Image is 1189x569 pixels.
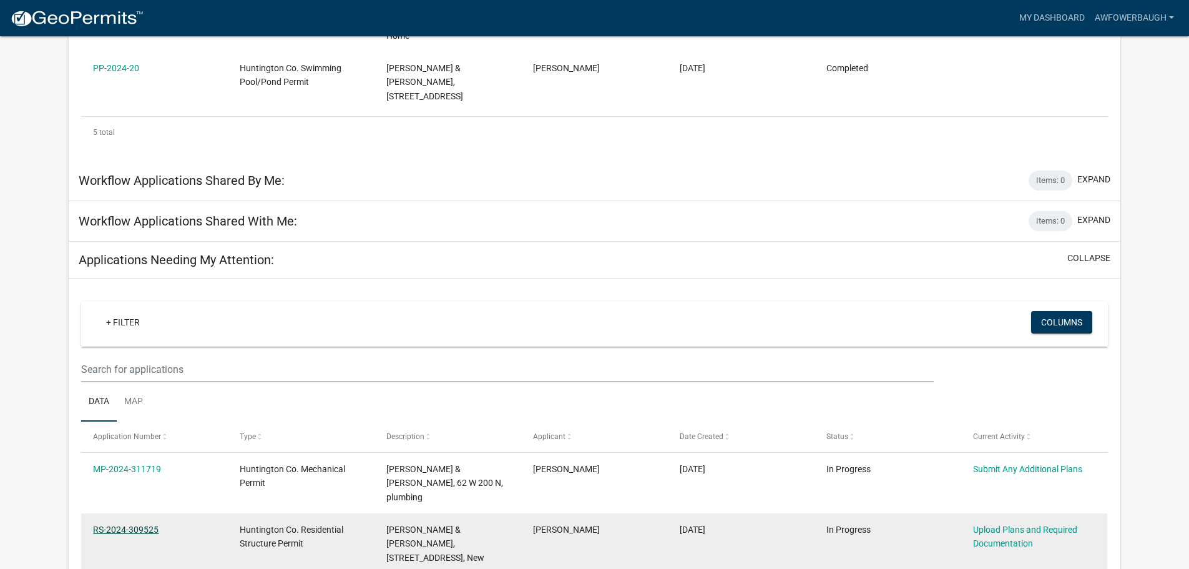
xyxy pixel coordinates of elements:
span: Current Activity [973,432,1025,441]
a: + Filter [96,311,150,334]
span: 08/18/2024 [680,63,705,73]
a: Upload Plans and Required Documentation [973,525,1077,549]
a: PP-2024-20 [93,63,139,73]
input: Search for applications [81,357,933,382]
button: collapse [1067,252,1110,265]
datatable-header-cell: Application Number [81,422,228,452]
span: Status [826,432,848,441]
span: Description [386,432,424,441]
span: In Progress [826,464,871,474]
span: Huntington Co. Residential Structure Permit [240,525,343,549]
span: 09/10/2024 [680,525,705,535]
span: In Progress [826,525,871,535]
span: Completed [826,63,868,73]
datatable-header-cell: Type [228,422,374,452]
datatable-header-cell: Description [374,422,521,452]
a: RS-2024-309525 [93,525,159,535]
h5: Workflow Applications Shared By Me: [79,173,285,188]
datatable-header-cell: Applicant [521,422,668,452]
a: MP-2024-311719 [93,464,161,474]
a: My Dashboard [1014,6,1090,30]
span: Applicant [533,432,565,441]
datatable-header-cell: Date Created [668,422,815,452]
span: Type [240,432,256,441]
span: Anthony Fowerbaugh [533,525,600,535]
span: Fowerbaugh, Anthony & Demara, 62 W 200 N, plumbing [386,464,503,503]
a: Map [117,382,150,422]
span: Fowerbaugh, Anthony & Demara, 200 N, Pond [386,63,463,102]
div: Items: 0 [1029,211,1072,231]
datatable-header-cell: Status [814,422,961,452]
div: 5 total [81,117,1108,148]
span: Huntington Co. Mechanical Permit [240,464,345,488]
button: expand [1077,214,1110,227]
span: Anthony Fowerbaugh [533,464,600,474]
button: Columns [1031,311,1092,334]
span: Huntington Co. Swimming Pool/Pond Permit [240,63,341,87]
h5: Workflow Applications Shared With Me: [79,214,297,229]
button: expand [1077,173,1110,186]
a: Submit Any Additional Plans [973,464,1082,474]
div: Items: 0 [1029,171,1072,190]
a: AWFowerbaugh [1090,6,1179,30]
a: Data [81,382,117,422]
span: 09/16/2024 [680,464,705,474]
h5: Applications Needing My Attention: [79,252,274,267]
datatable-header-cell: Current Activity [961,422,1107,452]
span: Application Number [93,432,161,441]
span: Date Created [680,432,723,441]
span: Anthony Fowerbaugh [533,63,600,73]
